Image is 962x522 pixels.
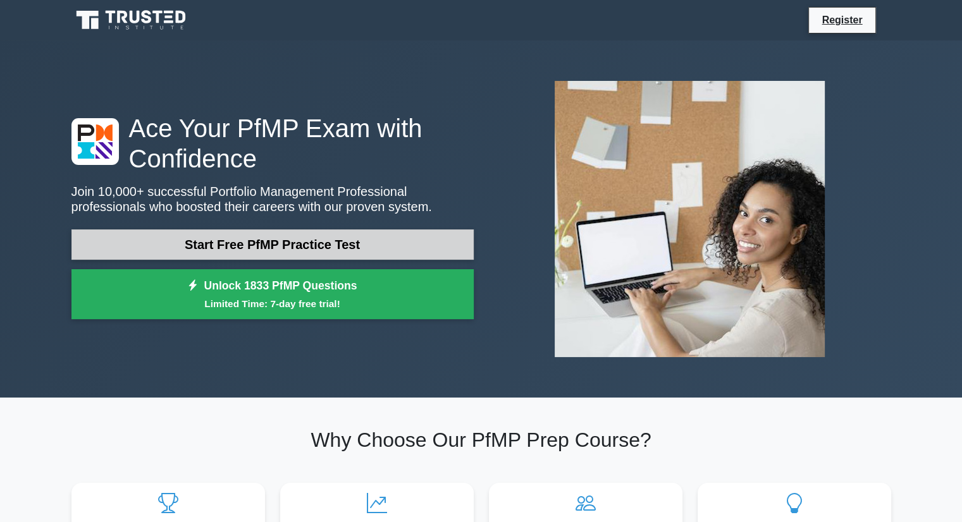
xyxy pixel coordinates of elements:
p: Join 10,000+ successful Portfolio Management Professional professionals who boosted their careers... [71,184,474,214]
h2: Why Choose Our PfMP Prep Course? [71,428,891,452]
a: Unlock 1833 PfMP QuestionsLimited Time: 7-day free trial! [71,269,474,320]
a: Register [814,12,870,28]
a: Start Free PfMP Practice Test [71,229,474,260]
h1: Ace Your PfMP Exam with Confidence [71,113,474,174]
small: Limited Time: 7-day free trial! [87,296,458,311]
